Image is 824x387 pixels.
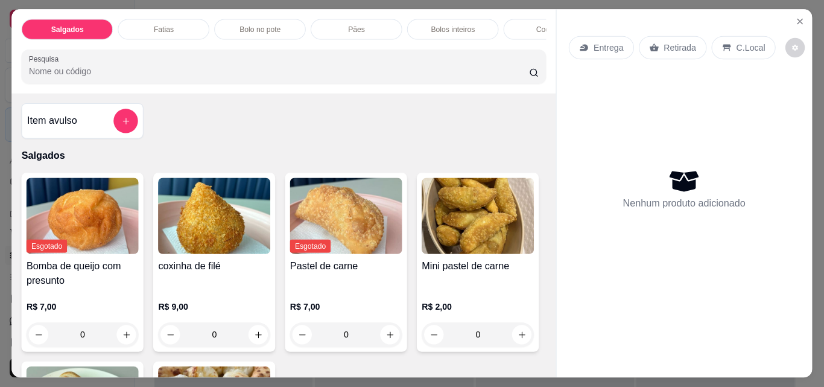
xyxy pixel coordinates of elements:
[159,301,271,313] p: R$ 9,00
[623,196,746,211] p: Nenhum produto adicionado
[425,325,444,345] button: decrease-product-quantity
[29,325,48,345] button: decrease-product-quantity
[159,259,271,273] h4: coxinha de filé
[431,25,475,34] p: Bolos inteiros
[29,54,63,65] label: Pesquisa
[785,38,805,57] button: decrease-product-quantity
[249,325,268,345] button: increase-product-quantity
[536,25,563,34] p: Cookies
[664,42,696,54] p: Retirada
[512,325,531,345] button: increase-product-quantity
[27,301,139,313] p: R$ 7,00
[161,325,180,345] button: decrease-product-quantity
[290,259,402,273] h4: Pastel de carne
[737,42,765,54] p: C.Local
[27,240,67,253] span: Esgotado
[159,178,271,254] img: product-image
[27,114,77,129] h4: Item avulso
[381,325,400,345] button: increase-product-quantity
[154,25,174,34] p: Fatias
[51,25,84,34] p: Salgados
[790,12,810,31] button: Close
[293,325,312,345] button: decrease-product-quantity
[22,149,546,163] p: Salgados
[422,259,534,273] h4: Mini pastel de carne
[422,178,534,254] img: product-image
[422,301,534,313] p: R$ 2,00
[114,109,138,133] button: add-separate-item
[239,25,280,34] p: Bolo no pote
[29,66,529,78] input: Pesquisa
[594,42,624,54] p: Entrega
[290,178,402,254] img: product-image
[27,178,139,254] img: product-image
[27,259,139,289] h4: Bomba de queijo com presunto
[117,325,136,345] button: increase-product-quantity
[290,240,331,253] span: Esgotado
[290,301,402,313] p: R$ 7,00
[348,25,365,34] p: Pães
